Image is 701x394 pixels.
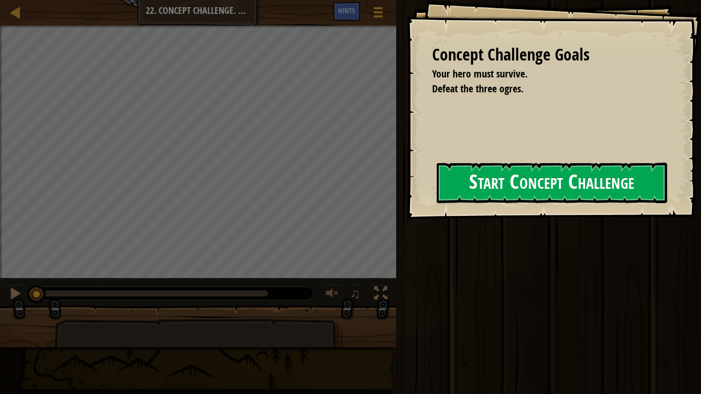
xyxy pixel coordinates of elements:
[432,43,665,67] div: Concept Challenge Goals
[437,163,667,203] button: Start Concept Challenge
[348,284,365,305] button: ♫
[371,284,391,305] button: Toggle fullscreen
[5,284,26,305] button: Ctrl + P: Pause
[350,286,360,301] span: ♫
[338,6,355,15] span: Hints
[419,82,663,96] li: Defeat the three ogres.
[432,82,523,95] span: Defeat the three ogres.
[432,67,528,81] span: Your hero must survive.
[322,284,343,305] button: Adjust volume
[419,67,663,82] li: Your hero must survive.
[365,2,391,26] button: Show game menu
